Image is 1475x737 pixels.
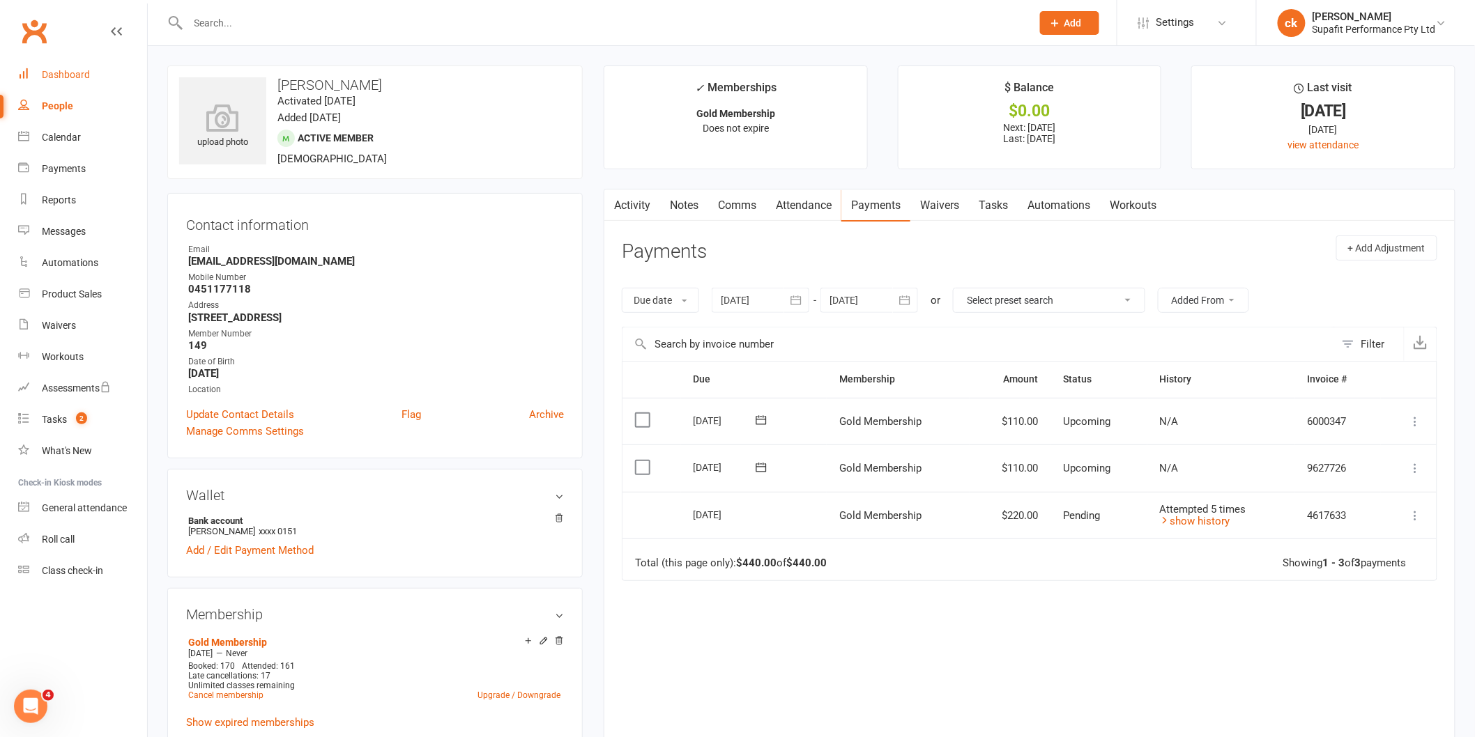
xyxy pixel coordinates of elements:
a: Update Contact Details [186,406,294,423]
a: Manage Comms Settings [186,423,304,440]
li: [PERSON_NAME] [186,513,564,538]
strong: [DATE] [188,367,564,380]
div: Payments [42,163,86,174]
a: People [18,91,147,122]
div: What's New [42,445,92,456]
a: Tasks [969,189,1018,222]
span: Gold Membership [839,509,922,522]
button: Added From [1158,288,1249,313]
button: + Add Adjustment [1336,235,1437,261]
div: General attendance [42,502,127,513]
span: [DEMOGRAPHIC_DATA] [277,153,387,165]
td: 4617633 [1295,492,1381,539]
div: Class check-in [42,565,103,576]
div: ck [1278,9,1306,37]
strong: 1 - 3 [1323,557,1345,569]
a: Flag [402,406,421,423]
a: Automations [1018,189,1101,222]
div: Showing of payments [1283,557,1407,569]
time: Activated [DATE] [277,95,356,107]
a: Upgrade / Downgrade [477,690,560,700]
td: $110.00 [970,398,1051,445]
a: Gold Membership [188,637,267,648]
h3: Contact information [186,212,564,233]
a: show history [1160,515,1230,527]
a: Comms [708,189,766,222]
a: Messages [18,216,147,247]
a: Dashboard [18,59,147,91]
div: Member Number [188,327,564,341]
button: Add [1040,11,1099,35]
a: Tasks 2 [18,404,147,435]
div: [DATE] [694,456,758,478]
button: Due date [622,288,699,313]
span: Gold Membership [839,462,922,474]
div: Mobile Number [188,271,564,284]
div: — [185,648,564,659]
a: Workouts [18,341,147,373]
span: Does not expire [703,123,769,134]
a: Roll call [18,524,147,555]
div: Filter [1361,336,1385,352]
strong: [EMAIL_ADDRESS][DOMAIN_NAME] [188,255,564,267]
div: $0.00 [911,104,1149,118]
div: Workouts [42,351,84,362]
h3: Membership [186,607,564,622]
button: Filter [1335,327,1404,361]
a: What's New [18,435,147,467]
p: Next: [DATE] Last: [DATE] [911,122,1149,144]
strong: Gold Membership [696,108,775,119]
div: Tasks [42,414,67,425]
span: N/A [1160,462,1179,474]
div: Waivers [42,320,76,331]
h3: Wallet [186,488,564,503]
a: Cancel membership [188,690,263,700]
a: Product Sales [18,279,147,310]
td: $110.00 [970,444,1051,492]
div: Supafit Performance Pty Ltd [1313,23,1436,36]
h3: Payments [622,241,707,263]
div: Roll call [42,534,75,545]
span: 4 [43,690,54,701]
div: Messages [42,226,86,237]
div: Dashboard [42,69,90,80]
div: Automations [42,257,98,268]
span: N/A [1160,415,1179,428]
h3: [PERSON_NAME] [179,77,571,93]
span: Upcoming [1063,415,1110,428]
a: Show expired memberships [186,716,314,729]
span: Attempted 5 times [1160,503,1246,515]
a: Payments [18,153,147,185]
div: upload photo [179,104,266,150]
th: History [1147,362,1295,397]
div: Reports [42,194,76,205]
a: Attendance [766,189,841,222]
span: Upcoming [1063,462,1110,474]
a: Automations [18,247,147,279]
span: Booked: 170 [188,661,235,671]
div: People [42,100,73,111]
th: Membership [827,362,969,397]
th: Amount [970,362,1051,397]
div: [PERSON_NAME] [1313,10,1436,23]
div: Product Sales [42,288,102,300]
th: Invoice # [1295,362,1381,397]
input: Search... [184,13,1022,33]
a: Notes [660,189,708,222]
td: 6000347 [1295,398,1381,445]
a: Calendar [18,122,147,153]
div: [DATE] [694,504,758,525]
a: Add / Edit Payment Method [186,542,314,559]
div: $ Balance [1004,79,1054,104]
span: Gold Membership [839,415,922,428]
strong: [STREET_ADDRESS] [188,311,564,324]
strong: $440.00 [786,557,827,569]
div: [DATE] [1205,104,1442,118]
input: Search by invoice number [622,327,1335,361]
span: Attended: 161 [242,661,295,671]
span: Never [226,649,247,658]
a: Activity [604,189,660,222]
div: or [931,292,940,309]
div: Total (this page only): of [635,557,827,569]
iframe: Intercom live chat [14,690,47,723]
